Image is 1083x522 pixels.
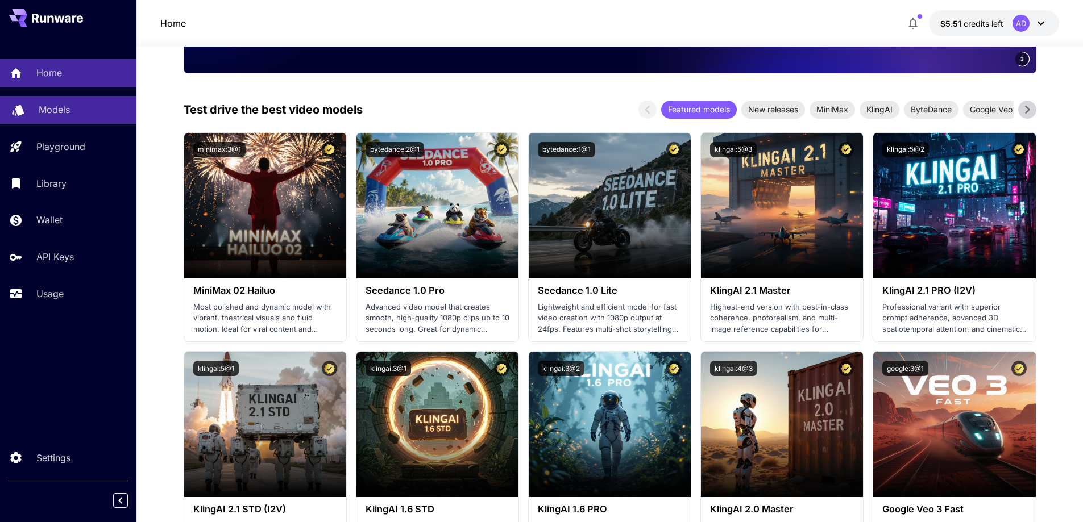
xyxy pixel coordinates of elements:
h3: KlingAI 2.0 Master [710,504,854,515]
img: alt [529,133,691,278]
span: KlingAI [860,103,899,115]
span: ByteDance [904,103,958,115]
p: Playground [36,140,85,153]
img: alt [356,352,518,497]
h3: KlingAI 2.1 Master [710,285,854,296]
span: Featured models [661,103,737,115]
span: 3 [1020,55,1024,63]
img: alt [873,133,1035,278]
div: Google Veo [963,101,1019,119]
button: Certified Model – Vetted for best performance and includes a commercial license. [666,142,682,157]
button: klingai:5@2 [882,142,929,157]
img: alt [873,352,1035,497]
img: alt [356,133,518,278]
button: Certified Model – Vetted for best performance and includes a commercial license. [322,361,337,376]
div: AD [1013,15,1030,32]
div: ByteDance [904,101,958,119]
h3: KlingAI 1.6 STD [366,504,509,515]
button: bytedance:1@1 [538,142,595,157]
p: Home [36,66,62,80]
div: New releases [741,101,805,119]
div: $5.51226 [940,18,1003,30]
h3: KlingAI 2.1 STD (I2V) [193,504,337,515]
nav: breadcrumb [160,16,186,30]
img: alt [184,133,346,278]
h3: KlingAI 2.1 PRO (I2V) [882,285,1026,296]
p: Advanced video model that creates smooth, high-quality 1080p clips up to 10 seconds long. Great f... [366,302,509,335]
button: klingai:5@3 [710,142,757,157]
p: Library [36,177,67,190]
h3: MiniMax 02 Hailuo [193,285,337,296]
button: klingai:5@1 [193,361,239,376]
img: alt [529,352,691,497]
button: Certified Model – Vetted for best performance and includes a commercial license. [839,142,854,157]
img: alt [184,352,346,497]
button: Collapse sidebar [113,493,128,508]
h3: Google Veo 3 Fast [882,504,1026,515]
button: google:3@1 [882,361,928,376]
button: klingai:3@2 [538,361,584,376]
p: Highest-end version with best-in-class coherence, photorealism, and multi-image reference capabil... [710,302,854,335]
h3: Seedance 1.0 Lite [538,285,682,296]
button: Certified Model – Vetted for best performance and includes a commercial license. [494,361,509,376]
button: $5.51226AD [929,10,1059,36]
button: Certified Model – Vetted for best performance and includes a commercial license. [1011,361,1027,376]
a: Home [160,16,186,30]
h3: KlingAI 1.6 PRO [538,504,682,515]
button: Certified Model – Vetted for best performance and includes a commercial license. [322,142,337,157]
span: MiniMax [810,103,855,115]
span: $5.51 [940,19,964,28]
p: API Keys [36,250,74,264]
p: Lightweight and efficient model for fast video creation with 1080p output at 24fps. Features mult... [538,302,682,335]
button: bytedance:2@1 [366,142,424,157]
p: Professional variant with superior prompt adherence, advanced 3D spatiotemporal attention, and ci... [882,302,1026,335]
div: KlingAI [860,101,899,119]
span: New releases [741,103,805,115]
div: MiniMax [810,101,855,119]
span: Google Veo [963,103,1019,115]
span: credits left [964,19,1003,28]
div: Featured models [661,101,737,119]
button: Certified Model – Vetted for best performance and includes a commercial license. [839,361,854,376]
img: alt [701,352,863,497]
div: Collapse sidebar [122,490,136,511]
p: Usage [36,287,64,300]
button: klingai:4@3 [710,361,757,376]
p: Models [39,103,70,116]
p: Most polished and dynamic model with vibrant, theatrical visuals and fluid motion. Ideal for vira... [193,302,337,335]
p: Wallet [36,213,63,227]
button: klingai:3@1 [366,361,411,376]
p: Test drive the best video models [184,101,363,118]
h3: Seedance 1.0 Pro [366,285,509,296]
p: Settings [36,451,70,465]
button: Certified Model – Vetted for best performance and includes a commercial license. [1011,142,1027,157]
button: Certified Model – Vetted for best performance and includes a commercial license. [666,361,682,376]
button: Certified Model – Vetted for best performance and includes a commercial license. [494,142,509,157]
img: alt [701,133,863,278]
